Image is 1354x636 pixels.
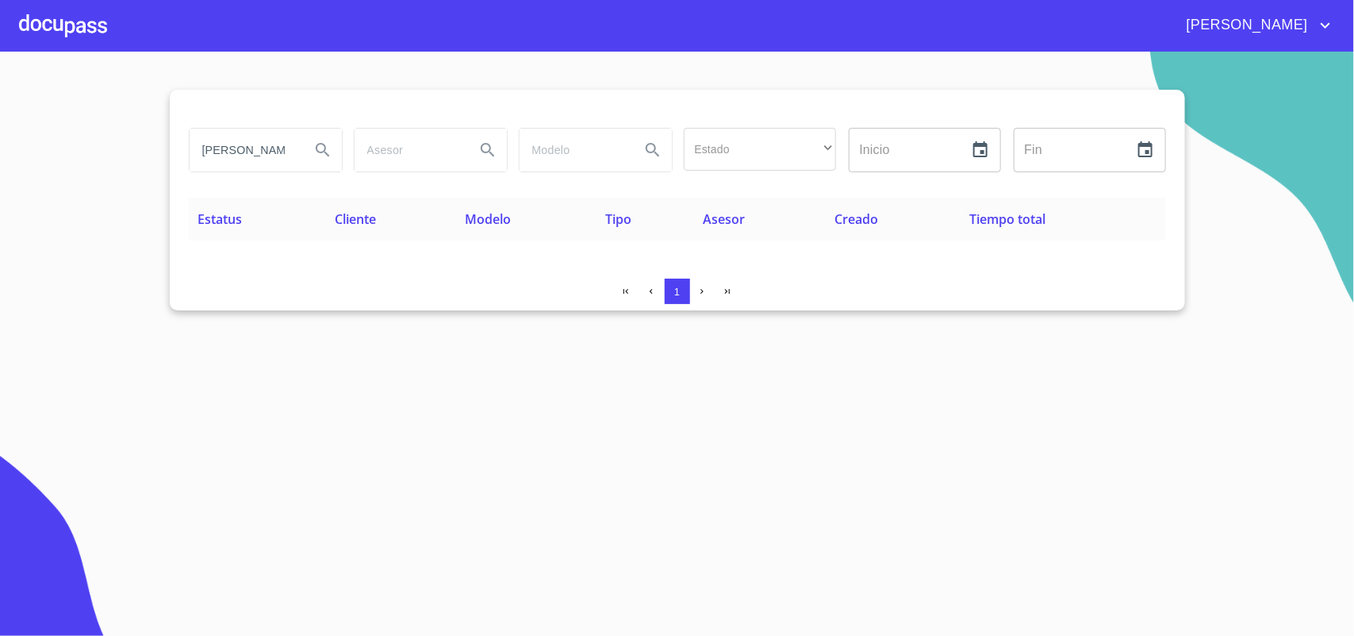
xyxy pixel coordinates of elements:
button: Search [634,131,672,169]
span: Cliente [335,210,376,228]
span: Estatus [198,210,243,228]
button: Search [304,131,342,169]
button: account of current user [1175,13,1335,38]
button: 1 [665,279,690,304]
input: search [190,129,297,172]
input: search [520,129,627,172]
span: Creado [834,210,878,228]
span: 1 [674,286,680,298]
input: search [355,129,462,172]
button: Search [469,131,507,169]
span: [PERSON_NAME] [1175,13,1316,38]
span: Tipo [605,210,631,228]
span: Modelo [465,210,511,228]
span: Asesor [703,210,745,228]
span: Tiempo total [970,210,1046,228]
div: ​ [684,128,836,171]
